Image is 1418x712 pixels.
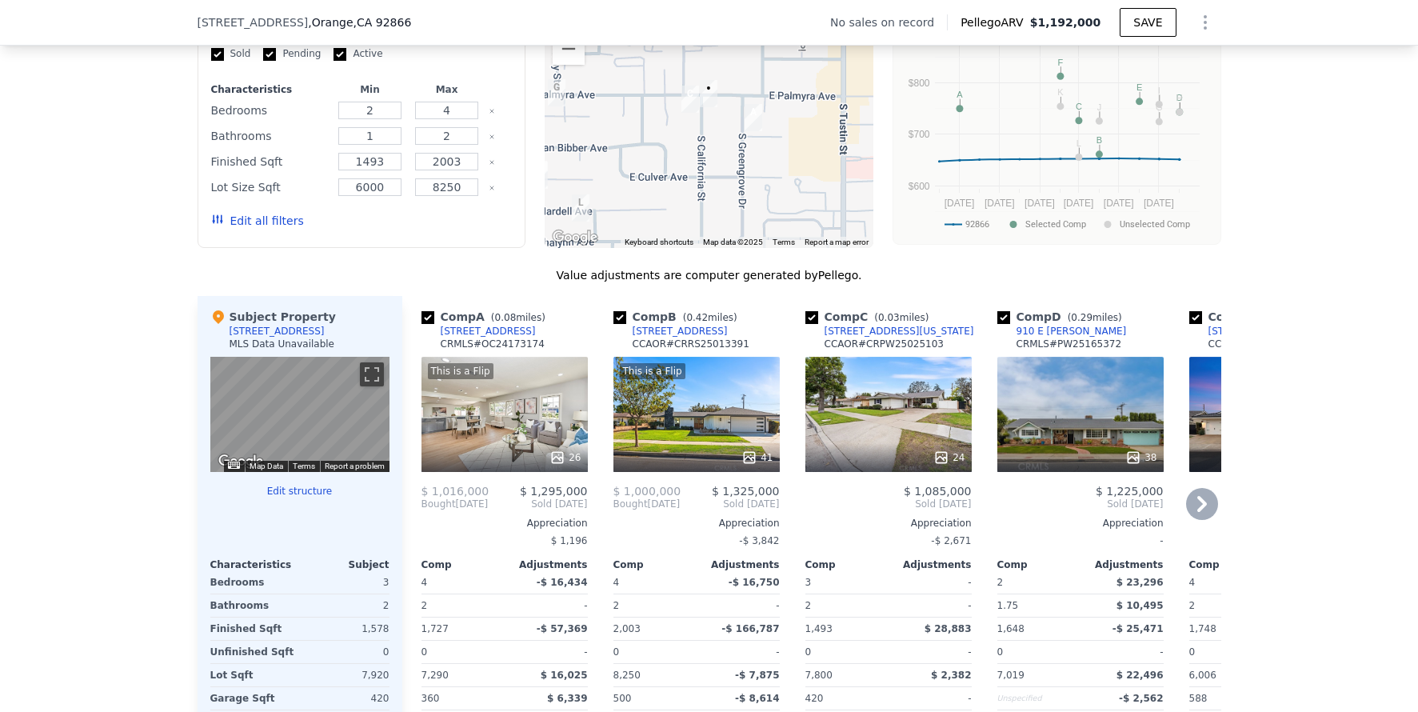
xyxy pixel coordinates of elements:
[421,594,501,617] div: 2
[210,309,336,325] div: Subject Property
[805,693,824,704] span: 420
[825,325,974,338] div: [STREET_ADDRESS][US_STATE]
[892,687,972,710] div: -
[505,558,588,571] div: Adjustments
[1189,517,1356,530] div: Appreciation
[997,530,1164,552] div: -
[441,325,536,338] div: [STREET_ADDRESS]
[944,198,974,209] text: [DATE]
[549,227,601,248] a: Open this area in Google Maps (opens a new window)
[997,558,1080,571] div: Comp
[1156,102,1163,112] text: G
[421,498,489,510] div: [DATE]
[1057,87,1064,97] text: K
[293,462,315,470] a: Terms (opens in new tab)
[210,618,297,640] div: Finished Sqft
[1076,138,1080,148] text: L
[613,646,620,658] span: 0
[210,641,297,663] div: Unfinished Sqft
[892,594,972,617] div: -
[1116,577,1164,588] span: $ 23,296
[613,594,693,617] div: 2
[997,623,1025,634] span: 1,648
[421,623,449,634] span: 1,727
[334,48,346,61] input: Active
[214,451,267,472] img: Google
[680,498,779,510] span: Sold [DATE]
[334,47,382,61] label: Active
[805,309,936,325] div: Comp C
[997,646,1004,658] span: 0
[773,238,795,246] a: Terms (opens in new tab)
[210,357,389,472] div: Street View
[495,312,517,323] span: 0.08
[805,670,833,681] span: 7,800
[1057,58,1063,67] text: F
[825,338,945,350] div: CCAOR # CRPW25025103
[613,485,681,498] span: $ 1,000,000
[805,646,812,658] span: 0
[210,571,297,594] div: Bedrooms
[210,485,389,498] button: Edit structure
[677,312,744,323] span: ( miles)
[805,558,889,571] div: Comp
[1071,312,1092,323] span: 0.29
[1189,558,1272,571] div: Comp
[1189,577,1196,588] span: 4
[931,535,971,546] span: -$ 2,671
[421,517,588,530] div: Appreciation
[741,450,773,466] div: 41
[1119,693,1163,704] span: -$ 2,562
[1112,623,1164,634] span: -$ 25,471
[878,312,900,323] span: 0.03
[537,577,588,588] span: -$ 16,434
[303,687,389,710] div: 420
[441,338,545,350] div: CRMLS # OC24173174
[214,451,267,472] a: Open this area in Google Maps (opens a new window)
[805,594,885,617] div: 2
[549,450,581,466] div: 26
[805,577,812,588] span: 3
[303,618,389,640] div: 1,578
[700,641,780,663] div: -
[805,498,972,510] span: Sold [DATE]
[830,14,947,30] div: No sales on record
[211,125,329,147] div: Bathrooms
[1103,198,1133,209] text: [DATE]
[1176,93,1182,102] text: H
[421,325,536,338] a: [STREET_ADDRESS]
[489,159,495,166] button: Clear
[729,577,780,588] span: -$ 16,750
[421,309,552,325] div: Comp A
[686,312,708,323] span: 0.42
[198,14,309,30] span: [STREET_ADDRESS]
[1096,485,1164,498] span: $ 1,225,000
[508,641,588,663] div: -
[211,176,329,198] div: Lot Size Sqft
[997,670,1025,681] span: 7,019
[211,150,329,173] div: Finished Sqft
[1030,16,1101,29] span: $1,192,000
[1025,198,1055,209] text: [DATE]
[965,219,989,230] text: 92866
[1017,338,1122,350] div: CRMLS # PW25165372
[613,309,744,325] div: Comp B
[805,325,974,338] a: [STREET_ADDRESS][US_STATE]
[263,48,276,61] input: Pending
[620,363,685,379] div: This is a Flip
[735,693,779,704] span: -$ 8,614
[613,577,620,588] span: 4
[1025,219,1086,230] text: Selected Comp
[903,41,1211,241] div: A chart.
[1061,312,1128,323] span: ( miles)
[303,571,389,594] div: 3
[1208,325,1304,338] div: [STREET_ADDRESS]
[1080,558,1164,571] div: Adjustments
[547,693,587,704] span: $ 6,339
[1189,309,1319,325] div: Comp E
[613,517,780,530] div: Appreciation
[1063,198,1093,209] text: [DATE]
[303,594,389,617] div: 2
[485,312,552,323] span: ( miles)
[633,338,749,350] div: CCAOR # CRRS25013391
